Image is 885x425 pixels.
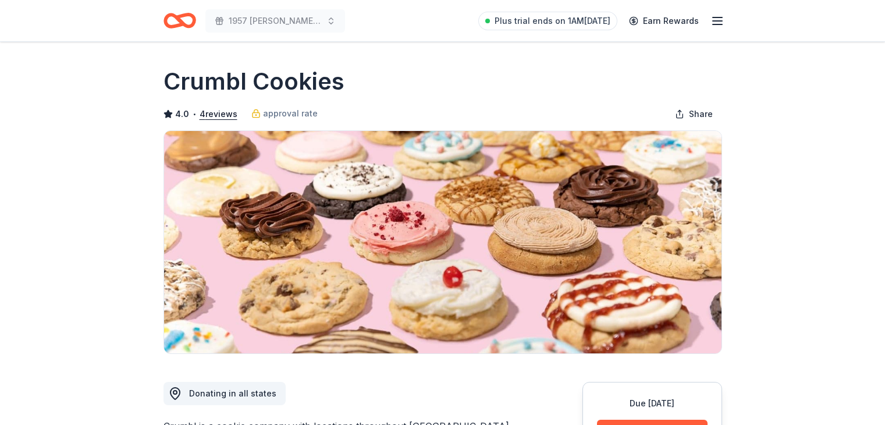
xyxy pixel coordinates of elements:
[478,12,617,30] a: Plus trial ends on 1AM[DATE]
[597,396,708,410] div: Due [DATE]
[263,107,318,121] span: approval rate
[689,107,713,121] span: Share
[192,109,196,119] span: •
[251,107,318,121] a: approval rate
[666,102,722,126] button: Share
[200,107,237,121] button: 4reviews
[622,10,706,31] a: Earn Rewards
[164,131,721,353] img: Image for Crumbl Cookies
[229,14,322,28] span: 1957 [PERSON_NAME] Restoration
[164,7,196,34] a: Home
[189,388,276,398] span: Donating in all states
[495,14,610,28] span: Plus trial ends on 1AM[DATE]
[175,107,189,121] span: 4.0
[164,65,344,98] h1: Crumbl Cookies
[205,9,345,33] button: 1957 [PERSON_NAME] Restoration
